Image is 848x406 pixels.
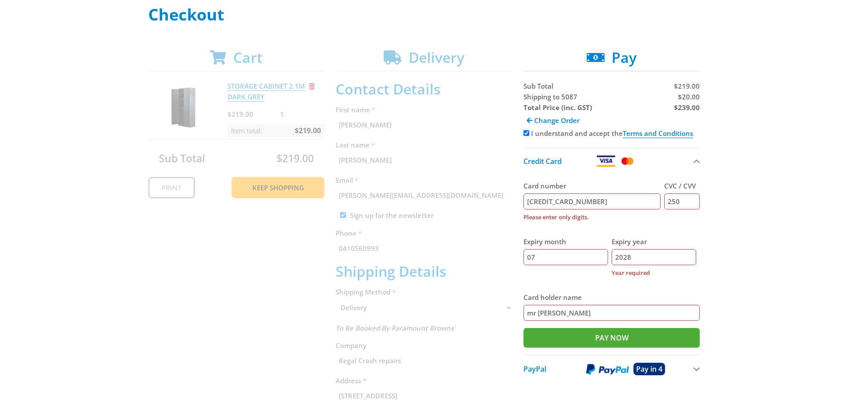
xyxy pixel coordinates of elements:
[586,364,629,375] img: PayPal
[523,148,700,174] button: Credit Card
[523,156,562,166] span: Credit Card
[623,129,693,138] a: Terms and Conditions
[612,249,696,265] input: YY
[523,292,700,303] label: Card holder name
[674,82,700,90] span: $219.00
[523,92,577,101] span: Shipping to 5087
[148,6,700,24] h1: Checkout
[620,156,635,167] img: Mastercard
[678,92,700,101] span: $20.00
[531,129,693,138] label: I understand and accept the
[596,156,616,167] img: Visa
[523,103,592,112] strong: Total Price (inc. GST)
[523,82,553,90] span: Sub Total
[523,236,608,247] label: Expiry month
[523,364,546,374] span: PayPal
[612,267,696,278] label: Year required
[523,113,583,128] a: Change Order
[612,236,696,247] label: Expiry year
[523,328,700,348] input: Pay Now
[523,355,700,382] button: PayPal Pay in 4
[523,180,661,191] label: Card number
[523,249,608,265] input: MM
[674,103,700,112] strong: $239.00
[612,48,637,67] span: Pay
[664,180,700,191] label: CVC / CVV
[523,212,661,222] label: Please enter only digits.
[523,130,529,136] input: Please accept the terms and conditions.
[636,364,662,374] span: Pay in 4
[534,116,580,125] span: Change Order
